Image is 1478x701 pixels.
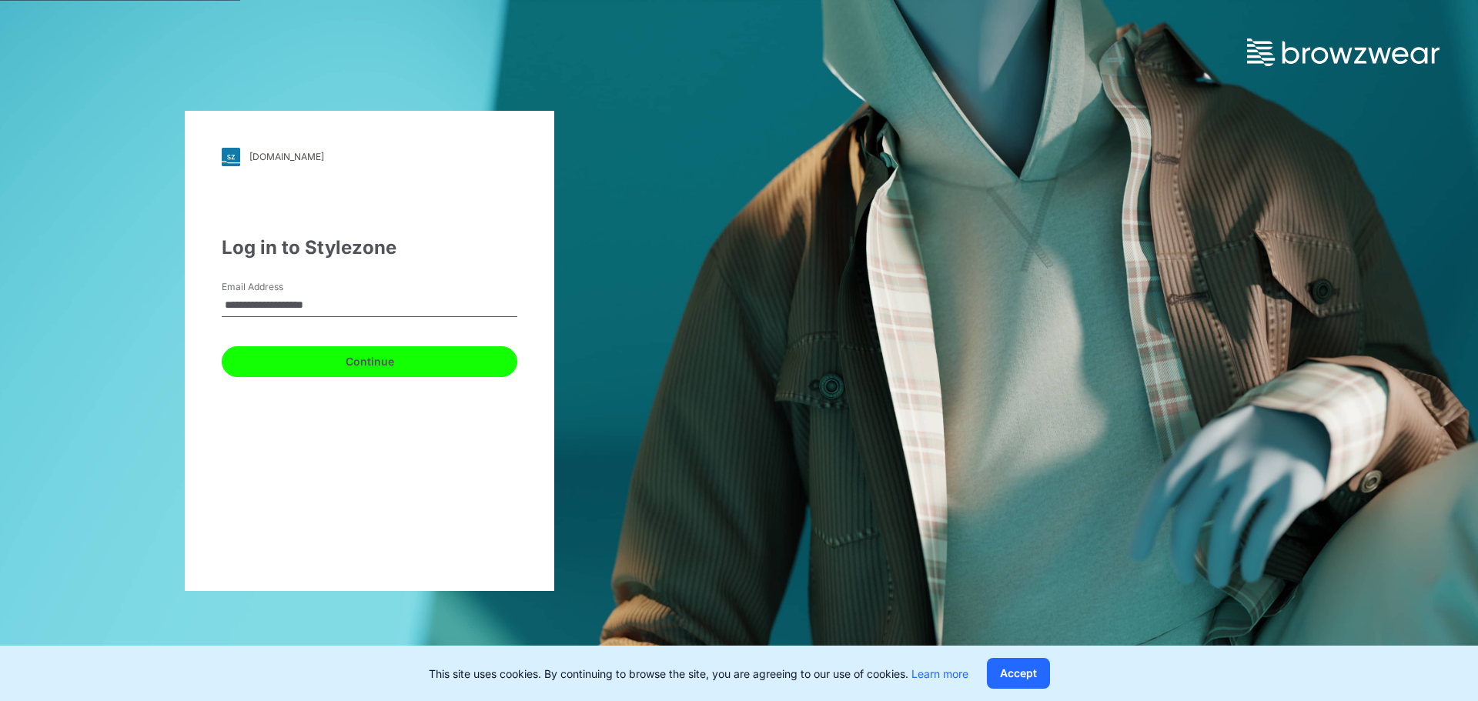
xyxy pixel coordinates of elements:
div: Log in to Stylezone [222,234,517,262]
button: Continue [222,346,517,377]
a: Learn more [911,667,968,680]
a: [DOMAIN_NAME] [222,148,517,166]
label: Email Address [222,280,329,294]
p: This site uses cookies. By continuing to browse the site, you are agreeing to our use of cookies. [429,666,968,682]
div: [DOMAIN_NAME] [249,151,324,162]
img: svg+xml;base64,PHN2ZyB3aWR0aD0iMjgiIGhlaWdodD0iMjgiIHZpZXdCb3g9IjAgMCAyOCAyOCIgZmlsbD0ibm9uZSIgeG... [222,148,240,166]
button: Accept [987,658,1050,689]
img: browzwear-logo.73288ffb.svg [1247,38,1440,66]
